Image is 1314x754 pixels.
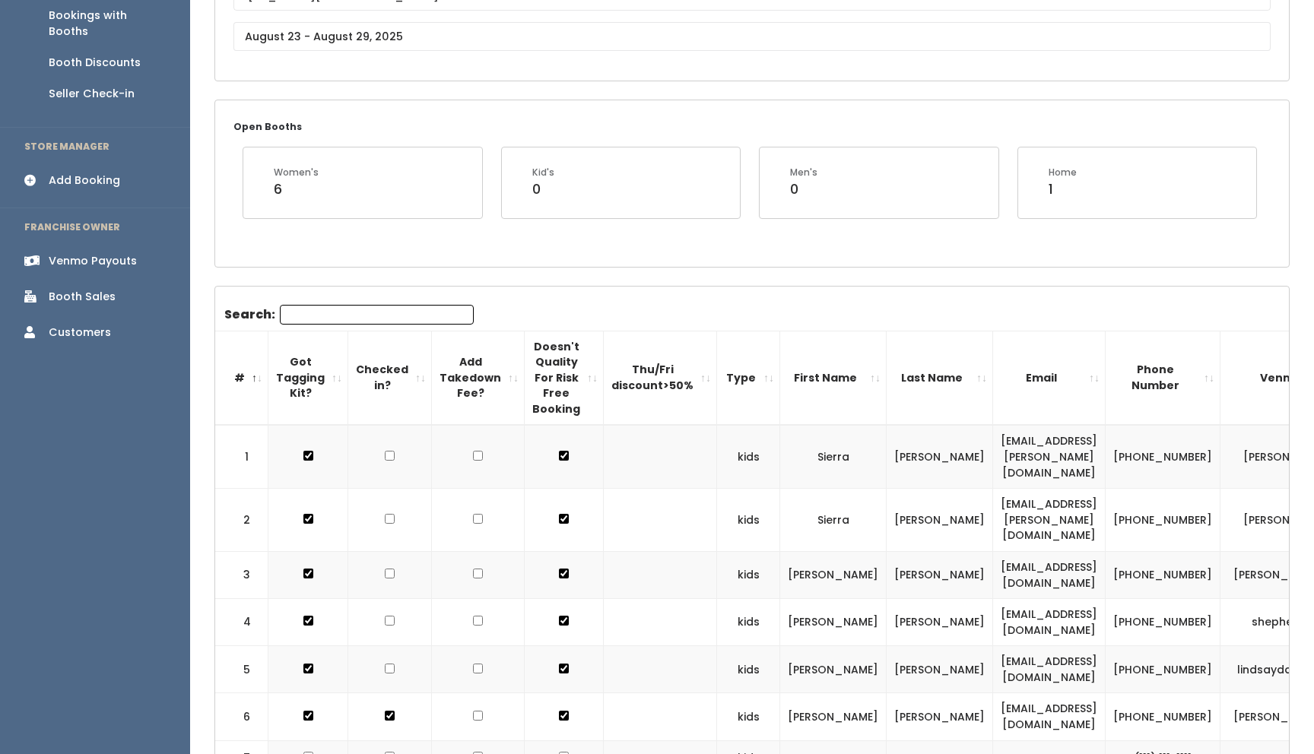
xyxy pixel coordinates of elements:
[49,325,111,341] div: Customers
[780,599,887,646] td: [PERSON_NAME]
[49,8,166,40] div: Bookings with Booths
[887,331,993,425] th: Last Name: activate to sort column ascending
[215,646,268,693] td: 5
[432,331,525,425] th: Add Takedown Fee?: activate to sort column ascending
[604,331,717,425] th: Thu/Fri discount&gt;50%: activate to sort column ascending
[717,599,780,646] td: kids
[215,551,268,598] td: 3
[887,646,993,693] td: [PERSON_NAME]
[993,599,1106,646] td: [EMAIL_ADDRESS][DOMAIN_NAME]
[49,86,135,102] div: Seller Check-in
[215,331,268,425] th: #: activate to sort column descending
[532,179,554,199] div: 0
[215,693,268,740] td: 6
[525,331,604,425] th: Doesn't Quality For Risk Free Booking : activate to sort column ascending
[280,305,474,325] input: Search:
[233,22,1271,51] input: August 23 - August 29, 2025
[233,120,302,133] small: Open Booths
[274,179,319,199] div: 6
[780,425,887,488] td: Sierra
[717,551,780,598] td: kids
[1106,551,1220,598] td: [PHONE_NUMBER]
[49,55,141,71] div: Booth Discounts
[717,646,780,693] td: kids
[49,289,116,305] div: Booth Sales
[993,646,1106,693] td: [EMAIL_ADDRESS][DOMAIN_NAME]
[780,489,887,552] td: Sierra
[993,551,1106,598] td: [EMAIL_ADDRESS][DOMAIN_NAME]
[224,305,474,325] label: Search:
[993,331,1106,425] th: Email: activate to sort column ascending
[780,331,887,425] th: First Name: activate to sort column ascending
[993,489,1106,552] td: [EMAIL_ADDRESS][PERSON_NAME][DOMAIN_NAME]
[1106,646,1220,693] td: [PHONE_NUMBER]
[717,331,780,425] th: Type: activate to sort column ascending
[215,599,268,646] td: 4
[717,489,780,552] td: kids
[780,693,887,740] td: [PERSON_NAME]
[887,425,993,488] td: [PERSON_NAME]
[993,693,1106,740] td: [EMAIL_ADDRESS][DOMAIN_NAME]
[1106,599,1220,646] td: [PHONE_NUMBER]
[1106,489,1220,552] td: [PHONE_NUMBER]
[1049,166,1077,179] div: Home
[887,551,993,598] td: [PERSON_NAME]
[790,179,817,199] div: 0
[993,425,1106,488] td: [EMAIL_ADDRESS][PERSON_NAME][DOMAIN_NAME]
[887,489,993,552] td: [PERSON_NAME]
[887,599,993,646] td: [PERSON_NAME]
[717,425,780,488] td: kids
[532,166,554,179] div: Kid's
[780,646,887,693] td: [PERSON_NAME]
[1106,693,1220,740] td: [PHONE_NUMBER]
[717,693,780,740] td: kids
[780,551,887,598] td: [PERSON_NAME]
[790,166,817,179] div: Men's
[49,173,120,188] div: Add Booking
[887,693,993,740] td: [PERSON_NAME]
[215,489,268,552] td: 2
[215,425,268,488] td: 1
[268,331,348,425] th: Got Tagging Kit?: activate to sort column ascending
[1106,425,1220,488] td: [PHONE_NUMBER]
[348,331,432,425] th: Checked in?: activate to sort column ascending
[49,253,137,269] div: Venmo Payouts
[1106,331,1220,425] th: Phone Number: activate to sort column ascending
[274,166,319,179] div: Women's
[1049,179,1077,199] div: 1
